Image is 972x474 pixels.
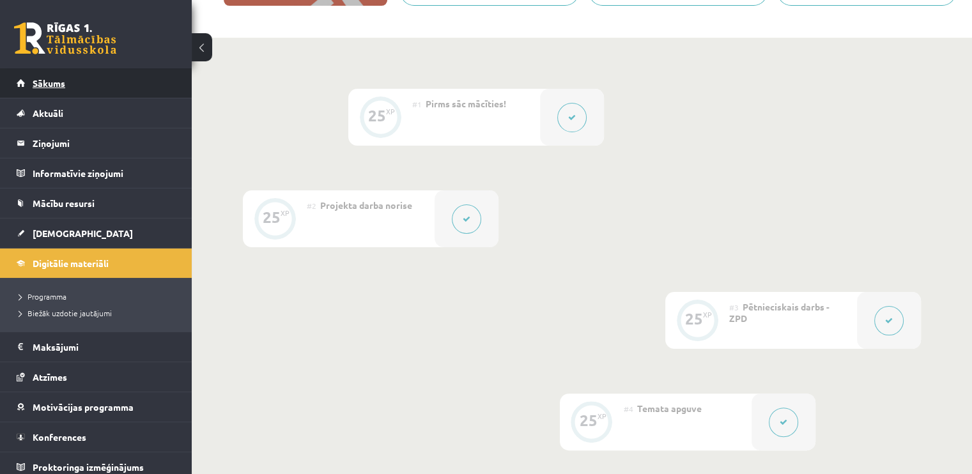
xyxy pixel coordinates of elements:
[33,77,65,89] span: Sākums
[17,188,176,218] a: Mācību resursi
[33,107,63,119] span: Aktuāli
[33,197,95,209] span: Mācību resursi
[33,431,86,443] span: Konferences
[624,404,633,414] span: #4
[17,218,176,248] a: [DEMOGRAPHIC_DATA]
[426,98,506,109] span: Pirms sāc mācīties!
[17,98,176,128] a: Aktuāli
[703,311,712,318] div: XP
[263,211,281,223] div: 25
[17,248,176,278] a: Digitālie materiāli
[368,110,386,121] div: 25
[19,291,179,302] a: Programma
[33,158,176,188] legend: Informatīvie ziņojumi
[17,68,176,98] a: Sākums
[598,413,606,420] div: XP
[33,128,176,158] legend: Ziņojumi
[33,401,134,413] span: Motivācijas programma
[17,392,176,422] a: Motivācijas programma
[19,308,112,318] span: Biežāk uzdotie jautājumi
[17,332,176,362] a: Maksājumi
[19,291,66,302] span: Programma
[729,302,739,312] span: #3
[729,301,829,324] span: Pētnieciskais darbs - ZPD
[580,415,598,426] div: 25
[412,99,422,109] span: #1
[17,422,176,452] a: Konferences
[33,332,176,362] legend: Maksājumi
[33,227,133,239] span: [DEMOGRAPHIC_DATA]
[17,362,176,392] a: Atzīmes
[17,158,176,188] a: Informatīvie ziņojumi
[637,402,702,414] span: Temata apguve
[17,128,176,158] a: Ziņojumi
[281,210,289,217] div: XP
[685,313,703,325] div: 25
[33,461,144,473] span: Proktoringa izmēģinājums
[14,22,116,54] a: Rīgas 1. Tālmācības vidusskola
[386,108,395,115] div: XP
[33,371,67,383] span: Atzīmes
[33,257,109,269] span: Digitālie materiāli
[307,201,316,211] span: #2
[320,199,412,211] span: Projekta darba norise
[19,307,179,319] a: Biežāk uzdotie jautājumi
